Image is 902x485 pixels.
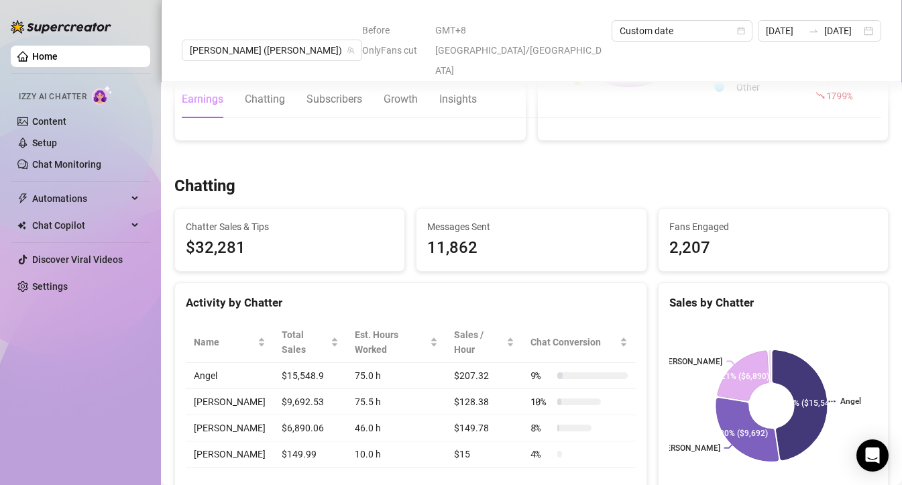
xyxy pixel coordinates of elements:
div: Sales by Chatter [669,294,877,312]
td: $6,890.06 [274,415,347,441]
span: Messages Sent [427,219,635,234]
th: Chat Conversion [522,322,636,363]
div: Open Intercom Messenger [856,439,889,472]
th: Total Sales [274,322,347,363]
span: 8 % [530,421,552,435]
th: Name [186,322,274,363]
span: Chat Conversion [530,335,617,349]
text: [PERSON_NAME] [658,443,720,453]
td: 46.0 h [347,415,446,441]
div: Earnings [182,91,223,107]
input: Start date [766,23,803,38]
a: Content [32,116,66,127]
td: [PERSON_NAME] [186,441,274,468]
div: Subscribers [306,91,362,107]
a: Settings [32,281,68,292]
input: End date [824,23,861,38]
img: Chat Copilot [17,221,26,230]
td: $149.78 [446,415,522,441]
span: Before OnlyFans cut [362,20,427,60]
span: Total Sales [282,327,328,357]
span: Jaylie (jaylietori) [190,40,354,60]
td: 10.0 h [347,441,446,468]
div: Insights [439,91,477,107]
a: Home [32,51,58,62]
span: swap-right [808,25,819,36]
div: 11,862 [427,235,635,261]
span: Name [194,335,255,349]
span: team [347,46,355,54]
span: Izzy AI Chatter [19,91,87,103]
span: Sales / Hour [454,327,503,357]
span: Automations [32,188,127,209]
a: Setup [32,138,57,148]
td: Angel [186,363,274,389]
span: Custom date [620,21,744,41]
div: Est. Hours Worked [355,327,427,357]
td: $15,548.9 [274,363,347,389]
text: [PERSON_NAME] [661,357,722,366]
img: logo-BBDzfeDw.svg [11,20,111,34]
span: calendar [737,27,745,35]
span: $32,281 [186,235,394,261]
span: GMT+8 [GEOGRAPHIC_DATA]/[GEOGRAPHIC_DATA] [435,20,604,80]
span: Chat Copilot [32,215,127,236]
a: Discover Viral Videos [32,254,123,265]
td: $15 [446,441,522,468]
span: Fans Engaged [669,219,877,234]
text: Angel [840,396,861,406]
div: Growth [384,91,418,107]
td: $207.32 [446,363,522,389]
div: 2,207 [669,235,877,261]
td: $9,692.53 [274,389,347,415]
td: 75.0 h [347,363,446,389]
th: Sales / Hour [446,322,522,363]
span: 10 % [530,394,552,409]
span: Chatter Sales & Tips [186,219,394,234]
td: [PERSON_NAME] [186,389,274,415]
img: AI Chatter [92,85,113,105]
a: Chat Monitoring [32,159,101,170]
td: $128.38 [446,389,522,415]
td: [PERSON_NAME] [186,415,274,441]
td: 75.5 h [347,389,446,415]
div: Activity by Chatter [186,294,636,312]
div: Chatting [245,91,285,107]
span: 4 % [530,447,552,462]
span: thunderbolt [17,193,28,204]
span: to [808,25,819,36]
span: 9 % [530,368,552,383]
td: $149.99 [274,441,347,468]
h3: Chatting [174,176,235,197]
